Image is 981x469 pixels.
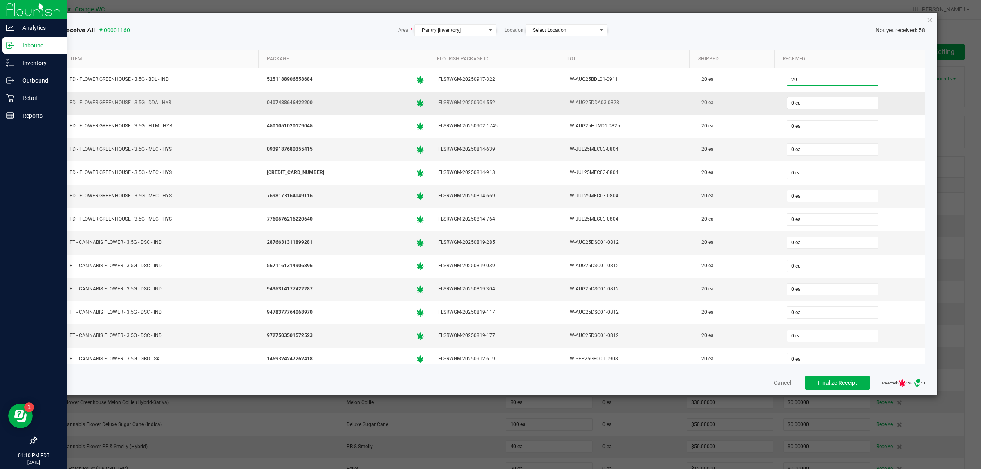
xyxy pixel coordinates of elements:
div: W-AUG25HTM01-0825 [568,120,690,132]
div: W-JUL25MEC03-0804 [568,213,690,225]
a: PackageSortable [265,54,425,64]
div: FD - FLOWER GREENHOUSE - 3.5G - MEC - HYS [67,167,255,179]
iframe: Resource center unread badge [24,402,34,412]
div: Package [265,54,425,64]
div: Received [781,54,915,64]
span: 5251188906558684 [267,76,313,83]
span: 0939187680355415 [267,145,313,153]
inline-svg: Analytics [6,24,14,32]
span: 9727503501572523 [267,332,313,339]
div: FLSRWGM-20250814-669 [436,190,558,202]
div: 20 ea [699,97,775,109]
div: 20 ea [699,143,775,155]
div: W-AUG25DSC01-0812 [568,283,690,295]
p: Outbound [14,76,63,85]
inline-svg: Retail [6,94,14,102]
input: 0 ea [787,214,878,225]
p: Reports [14,111,63,121]
span: 7698173164049116 [267,192,313,200]
span: 7760576216220640 [267,215,313,223]
div: 20 ea [699,167,775,179]
span: Pantry [Inventory] [422,27,461,33]
input: 0 ea [787,167,878,179]
span: [CREDIT_CARD_NUMBER] [267,169,324,176]
div: FLSRWGM-20250819-304 [436,283,558,295]
div: FT - CANNABIS FLOWER - 3.5G - DSC - IND [67,330,255,342]
div: FLSRWGM-20250904-552 [436,97,558,109]
div: FLSRWGM-20250814-913 [436,167,558,179]
span: Location [504,27,524,34]
input: 0 ea [787,97,878,109]
inline-svg: Reports [6,112,14,120]
input: 0 ea [787,284,878,295]
input: 0 ea [787,237,878,248]
input: 0 ea [787,260,878,272]
div: 20 ea [699,120,775,132]
span: Receive All [62,26,95,34]
div: W-AUG25DSC01-0812 [568,237,690,248]
span: NO DATA FOUND [526,24,607,36]
input: 0 ea [787,330,878,342]
p: Analytics [14,23,63,33]
span: 2876631311899281 [267,239,313,246]
div: Flourish Package ID [435,54,556,64]
div: W-JUL25MEC03-0804 [568,143,690,155]
div: W-AUG25DSC01-0812 [568,306,690,318]
a: Flourish Package IDSortable [435,54,556,64]
div: FT - CANNABIS FLOWER - 3.5G - DSC - IND [67,237,255,248]
div: 20 ea [699,190,775,202]
div: FLSRWGM-20250912-619 [436,353,558,365]
span: 4501051020179045 [267,122,313,130]
span: Rejected: : 58 : 0 [882,379,925,387]
div: W-AUG25DSC01-0812 [568,260,690,272]
span: Select Location [533,27,567,33]
inline-svg: Outbound [6,76,14,85]
a: ItemSortable [69,54,255,64]
div: FD - FLOWER GREENHOUSE - 3.5G - MEC - HYS [67,213,255,225]
div: W-SEP25GBO01-0908 [568,353,690,365]
div: W-AUG25BDL01-0911 [568,74,690,85]
p: [DATE] [4,459,63,465]
input: 0 ea [787,353,878,365]
div: FLSRWGM-20250917-322 [436,74,558,85]
div: FLSRWGM-20250819-039 [436,260,558,272]
inline-svg: Inventory [6,59,14,67]
button: Close [927,15,933,25]
div: FLSRWGM-20250819-117 [436,306,558,318]
input: 0 ea [787,307,878,318]
input: 0 ea [787,190,878,202]
div: FT - CANNABIS FLOWER - 3.5G - DSC - IND [67,283,255,295]
p: Inventory [14,58,63,68]
div: FT - CANNABIS FLOWER - 3.5G - DSC - IND [67,260,255,272]
span: # 00001160 [99,26,130,35]
input: 0 ea [787,74,878,85]
div: 20 ea [699,353,775,365]
div: 20 ea [699,283,775,295]
p: 01:10 PM EDT [4,452,63,459]
button: Finalize Receipt [805,376,870,390]
span: 9435314177422287 [267,285,313,293]
div: FD - FLOWER GREENHOUSE - 3.5G - DDA - HYB [67,97,255,109]
div: FLSRWGM-20250819-177 [436,330,558,342]
span: 9478377764068970 [267,308,313,316]
div: FD - FLOWER GREENHOUSE - 3.5G - MEC - HYS [67,143,255,155]
a: ShippedSortable [696,54,771,64]
div: Item [69,54,255,64]
span: Number of Delivery Device barcodes either fully or partially rejected [913,379,921,387]
div: W-JUL25MEC03-0804 [568,167,690,179]
span: 5671161314906896 [267,262,313,270]
span: Area [398,27,412,34]
div: W-AUG25DDA03-0828 [568,97,690,109]
span: Not yet received: 58 [876,26,925,35]
div: 20 ea [699,306,775,318]
iframe: Resource center [8,404,33,428]
div: 20 ea [699,260,775,272]
p: Inbound [14,40,63,50]
a: ReceivedSortable [781,54,915,64]
div: FLSRWGM-20250814-764 [436,213,558,225]
inline-svg: Inbound [6,41,14,49]
div: FD - FLOWER GREENHOUSE - 3.5G - BDL - IND [67,74,255,85]
div: FLSRWGM-20250814-639 [436,143,558,155]
span: 1469324247262418 [267,355,313,363]
button: Cancel [774,379,791,387]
